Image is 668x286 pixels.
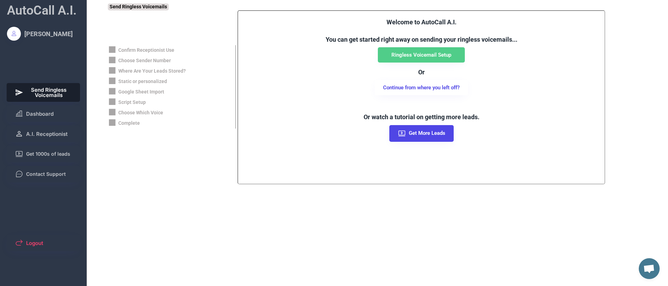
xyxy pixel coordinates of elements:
span: Get 1000s of leads [26,152,70,156]
button: Logout [7,235,80,251]
span: Contact Support [26,172,66,177]
font: Welcome to AutoCall A.I. You can get started right away on sending your ringless voicemails... [326,18,517,43]
div: Static or personalized [118,78,167,85]
span: Logout [26,240,43,246]
div: Send Ringless Voicemails [108,3,169,10]
div: Complete [118,120,140,127]
div: Google Sheet Import [118,89,164,96]
div: Choose Which Voice [118,109,163,116]
button: Get 1000s of leads [7,146,80,162]
button: A.I. Receptionist [7,125,80,142]
div: AutoCall A.I. [7,2,77,19]
div: Where Are Your Leads Stored? [118,68,186,75]
button: Get More Leads [389,125,454,142]
button: Dashboard [7,105,80,122]
span: Send Ringless Voicemails [26,87,72,98]
span: A.I. Receptionist [26,131,67,137]
button: Continue from where you left off? [375,80,468,95]
span: Get More Leads [409,131,445,136]
div: Script Setup [118,99,146,106]
div: Open chat [639,258,660,279]
div: Confirm Receptionist Use [118,47,174,54]
button: Ringless Voicemail Setup [378,47,465,63]
font: Or [418,68,425,76]
div: Choose Sender Number [118,57,171,64]
font: Or watch a tutorial on getting more leads. [364,113,479,121]
button: Contact Support [7,166,80,182]
div: [PERSON_NAME] [24,30,73,38]
span: Dashboard [26,111,54,116]
button: Send Ringless Voicemails [7,83,80,102]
